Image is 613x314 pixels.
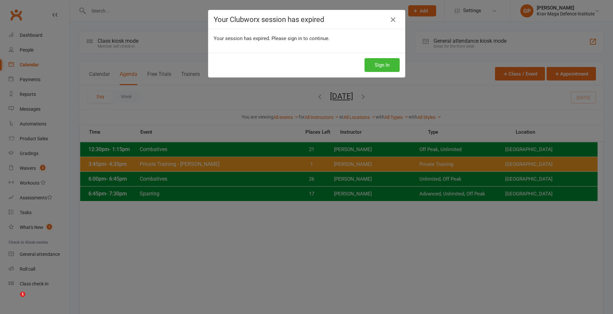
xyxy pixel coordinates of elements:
span: 1 [20,292,25,297]
button: Sign In [365,58,400,72]
a: Close [388,14,398,25]
iframe: Intercom live chat [7,292,22,307]
h4: Your Clubworx session has expired [214,15,400,24]
span: Your session has expired. Please sign in to continue. [214,35,330,41]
